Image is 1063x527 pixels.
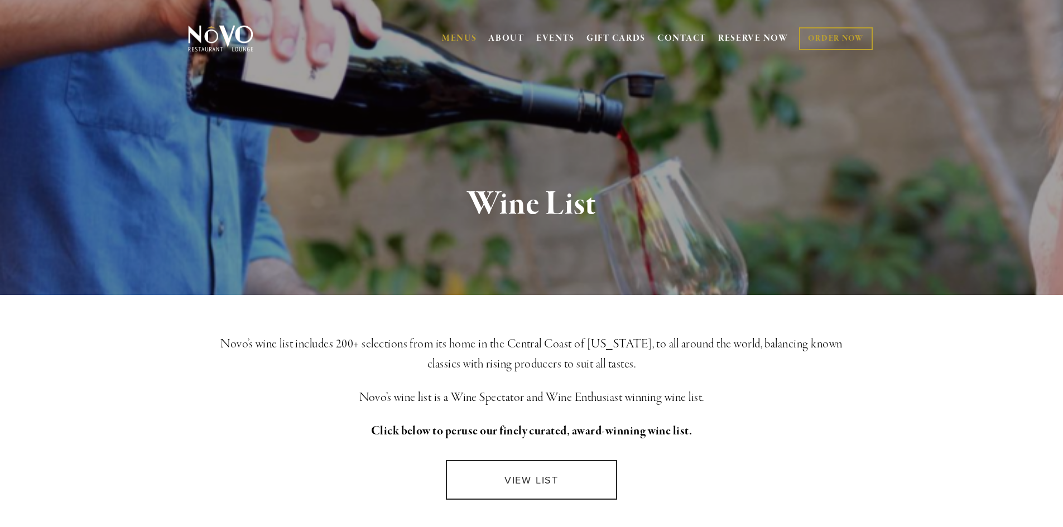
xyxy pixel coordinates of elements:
a: GIFT CARDS [586,28,646,49]
a: RESERVE NOW [718,28,788,49]
img: Novo Restaurant &amp; Lounge [186,25,256,52]
a: VIEW LIST [446,460,617,500]
h3: Novo’s wine list includes 200+ selections from its home in the Central Coast of [US_STATE], to al... [206,334,857,374]
h1: Wine List [206,186,857,223]
a: ORDER NOW [799,27,872,50]
a: EVENTS [536,33,575,44]
a: CONTACT [657,28,706,49]
a: ABOUT [488,33,525,44]
h3: Novo’s wine list is a Wine Spectator and Wine Enthusiast winning wine list. [206,388,857,408]
strong: Click below to peruse our finely curated, award-winning wine list. [371,423,692,439]
a: MENUS [442,33,477,44]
